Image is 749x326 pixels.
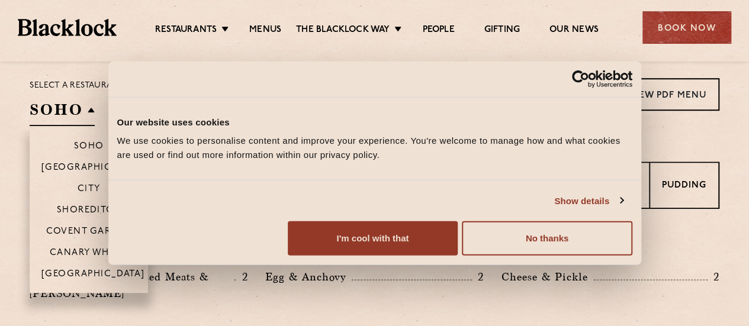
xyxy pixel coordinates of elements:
a: View PDF Menu [616,78,719,111]
p: Canary Wharf [50,248,128,260]
p: [GEOGRAPHIC_DATA] [41,163,145,175]
p: Egg & Anchovy [265,269,352,285]
p: Cheese & Pickle [502,269,594,285]
img: BL_Textured_Logo-footer-cropped.svg [18,19,117,35]
a: Menus [249,24,281,37]
button: No thanks [462,221,632,256]
a: Restaurants [155,24,217,37]
a: Show details [554,193,623,208]
p: 2 [236,269,247,285]
div: Our website uses cookies [117,115,632,129]
p: 2 [708,269,719,285]
button: I'm cool with that [288,221,458,256]
a: Gifting [484,24,520,37]
a: Our News [549,24,599,37]
a: People [422,24,454,37]
p: Select a restaurant [30,78,125,93]
p: Pudding [662,179,706,194]
a: Usercentrics Cookiebot - opens in a new window [529,70,632,88]
div: We use cookies to personalise content and improve your experience. You're welcome to manage how a... [117,134,632,162]
p: Shoreditch [57,205,121,217]
p: [GEOGRAPHIC_DATA] [41,269,145,281]
p: Covent Garden [46,227,132,238]
p: City [78,184,101,196]
h2: SOHO [30,99,95,126]
p: 2 [472,269,484,285]
a: The Blacklock Way [296,24,390,37]
div: Book Now [642,11,731,44]
p: Soho [74,141,104,153]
